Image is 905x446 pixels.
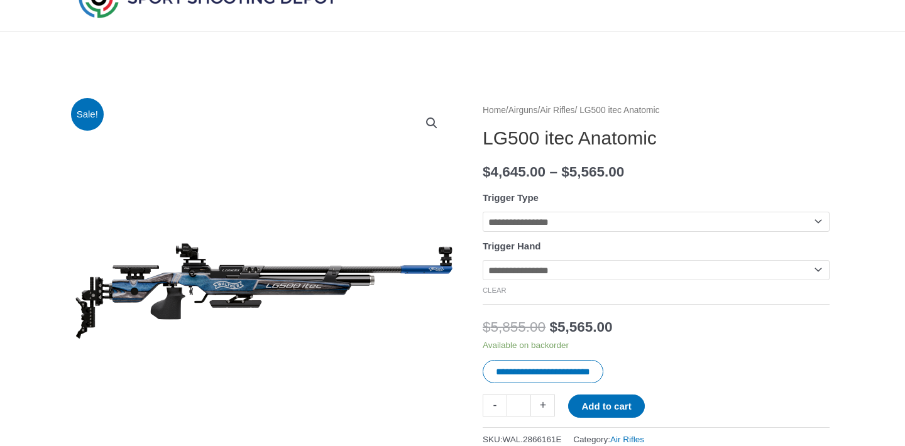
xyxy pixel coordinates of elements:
[483,286,507,294] a: Clear options
[483,241,541,251] label: Trigger Hand
[483,106,506,115] a: Home
[71,98,104,131] span: Sale!
[483,319,546,335] bdi: 5,855.00
[549,319,612,335] bdi: 5,565.00
[483,127,830,150] h1: LG500 itec Anatomic
[483,319,491,335] span: $
[531,394,555,416] a: +
[483,340,830,351] p: Available on backorder
[503,435,562,444] span: WAL.2866161E
[420,112,443,134] a: View full-screen image gallery
[483,164,491,180] span: $
[483,394,507,416] a: -
[540,106,574,115] a: Air Rifles
[483,164,546,180] bdi: 4,645.00
[483,192,539,203] label: Trigger Type
[549,319,557,335] span: $
[549,164,557,180] span: –
[610,435,644,444] a: Air Rifles
[507,394,531,416] input: Product quantity
[561,164,624,180] bdi: 5,565.00
[568,394,644,418] button: Add to cart
[483,102,830,119] nav: Breadcrumb
[508,106,538,115] a: Airguns
[561,164,569,180] span: $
